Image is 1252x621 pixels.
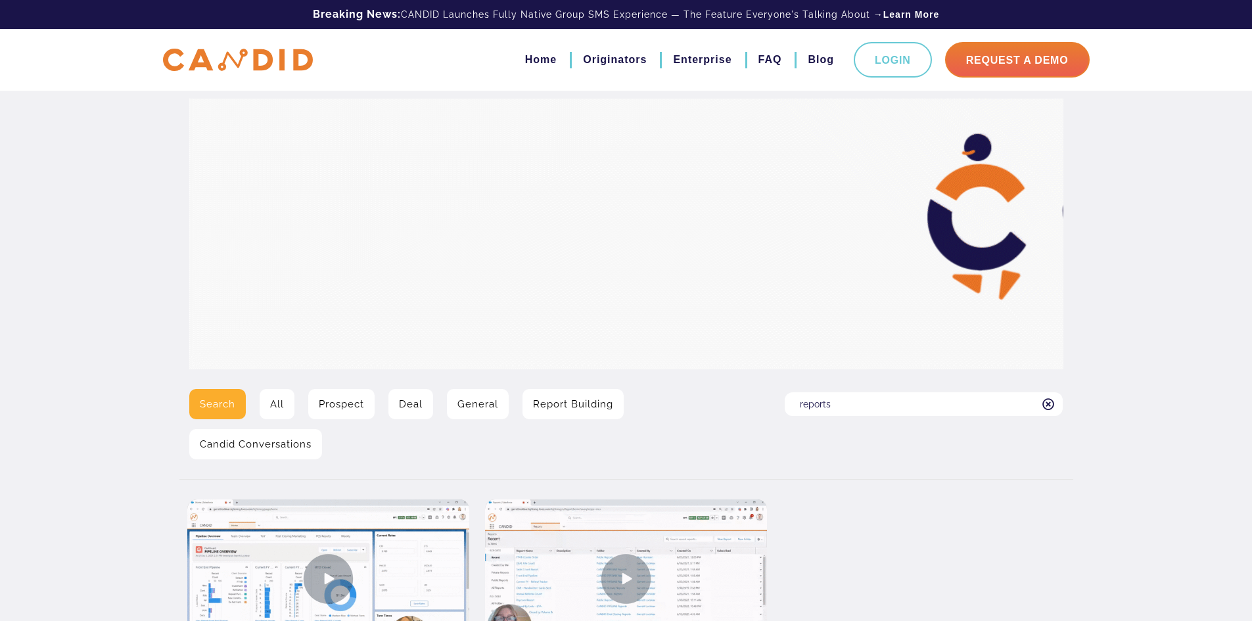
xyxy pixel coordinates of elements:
a: Learn More [883,8,939,21]
a: Prospect [308,389,375,419]
a: Report Building [522,389,624,419]
a: Request A Demo [945,42,1090,78]
a: Blog [808,49,834,71]
a: Originators [583,49,647,71]
a: Login [854,42,932,78]
a: Home [525,49,557,71]
img: CANDID APP [163,49,313,72]
a: Deal [388,389,433,419]
a: Candid Conversations [189,429,322,459]
a: All [260,389,294,419]
a: General [447,389,509,419]
a: FAQ [758,49,782,71]
b: Breaking News: [313,8,401,20]
a: Enterprise [673,49,731,71]
img: Video Library Hero [189,99,1063,369]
